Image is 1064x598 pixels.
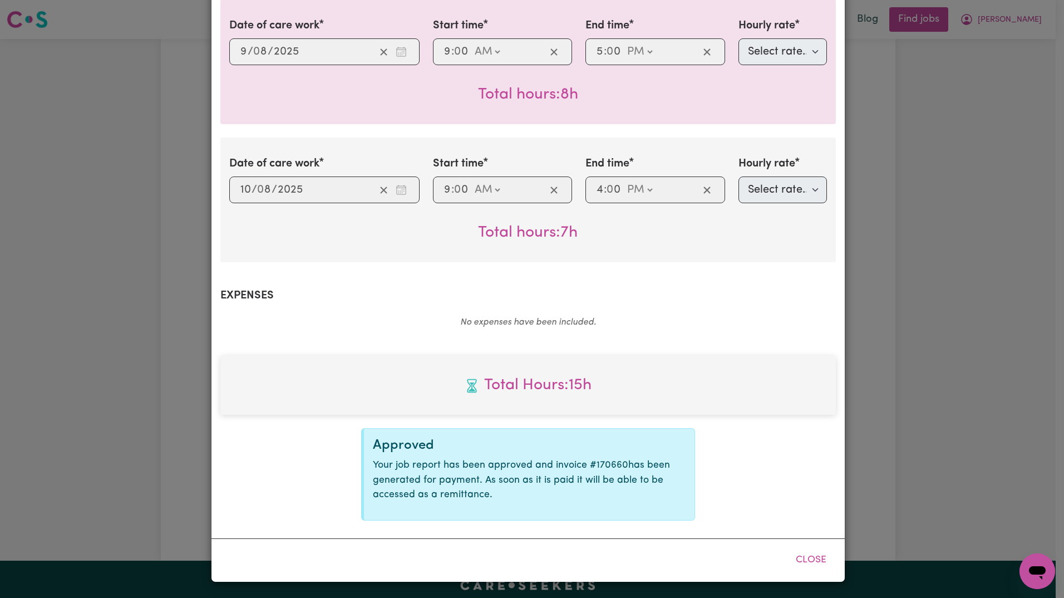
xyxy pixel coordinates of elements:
label: Date of care work [229,155,319,172]
input: -- [455,182,469,198]
input: -- [444,43,451,60]
label: End time [585,155,629,172]
span: 0 [607,184,613,195]
button: Clear date [375,182,392,198]
span: 0 [257,184,264,195]
h2: Expenses [220,289,836,302]
input: -- [596,182,604,198]
span: 0 [454,46,461,57]
span: : [451,46,454,58]
iframe: Button to launch messaging window [1019,553,1055,589]
input: -- [254,43,268,60]
input: -- [240,43,248,60]
span: 0 [454,184,461,195]
input: -- [258,182,272,198]
input: -- [455,43,469,60]
input: -- [240,182,252,198]
label: Hourly rate [738,17,795,34]
button: Close [786,548,836,572]
label: Hourly rate [738,155,795,172]
span: Total hours worked: 15 hours [229,374,827,397]
span: 0 [253,46,260,57]
button: Clear date [375,43,392,60]
span: / [272,184,277,196]
label: End time [585,17,629,34]
span: / [248,46,253,58]
span: Total hours worked: 8 hours [478,87,578,102]
span: Approved [373,439,434,452]
input: -- [607,182,622,198]
span: / [252,184,257,196]
input: -- [596,43,604,60]
input: -- [444,182,451,198]
input: ---- [273,43,299,60]
p: Your job report has been approved and invoice # 170660 has been generated for payment. As soon as... [373,458,686,502]
span: : [604,46,607,58]
span: : [451,184,454,196]
label: Start time [433,17,484,34]
em: No expenses have been included. [460,318,596,327]
span: : [604,184,607,196]
label: Date of care work [229,17,319,34]
span: / [268,46,273,58]
label: Start time [433,155,484,172]
span: Total hours worked: 7 hours [478,225,578,241]
input: -- [607,43,622,60]
span: 0 [607,46,613,57]
button: Enter the date of care work [392,182,410,198]
input: ---- [277,182,303,198]
button: Enter the date of care work [392,43,410,60]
